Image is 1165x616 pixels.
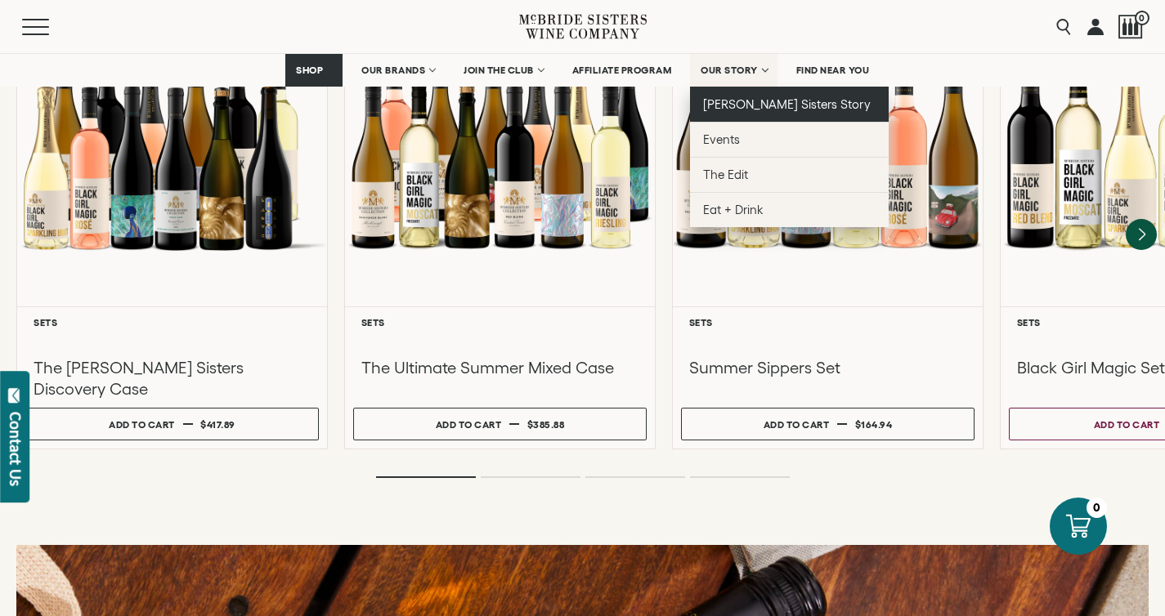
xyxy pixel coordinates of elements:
[585,476,685,478] li: Page dot 3
[1094,413,1160,436] div: Add to cart
[109,413,175,436] div: Add to cart
[22,19,81,35] button: Mobile Menu Trigger
[701,65,758,76] span: OUR STORY
[361,357,639,378] h3: The Ultimate Summer Mixed Case
[690,476,790,478] li: Page dot 4
[764,413,830,436] div: Add to cart
[1135,11,1149,25] span: 0
[436,413,502,436] div: Add to cart
[690,122,889,157] a: Events
[361,317,639,328] h6: Sets
[681,408,975,440] button: Add to cart $164.94
[351,54,445,87] a: OUR BRANDS
[481,476,580,478] li: Page dot 2
[689,357,966,378] h3: Summer Sippers Set
[690,192,889,227] a: Eat + Drink
[200,419,235,430] span: $417.89
[527,419,565,430] span: $385.88
[796,65,870,76] span: FIND NEAR YOU
[690,157,889,192] a: The Edit
[689,317,966,328] h6: Sets
[690,54,777,87] a: OUR STORY
[786,54,880,87] a: FIND NEAR YOU
[703,203,764,216] span: Eat + Drink
[562,54,683,87] a: AFFILIATE PROGRAM
[361,65,425,76] span: OUR BRANDS
[34,357,311,400] h3: The [PERSON_NAME] Sisters Discovery Case
[453,54,553,87] a: JOIN THE CLUB
[25,408,319,440] button: Add to cart $417.89
[353,408,647,440] button: Add to cart $385.88
[703,132,740,146] span: Events
[703,97,871,111] span: [PERSON_NAME] Sisters Story
[376,476,476,478] li: Page dot 1
[703,167,748,181] span: The Edit
[34,317,311,328] h6: Sets
[285,54,343,87] a: SHOP
[1087,498,1107,518] div: 0
[690,87,889,122] a: [PERSON_NAME] Sisters Story
[7,412,24,486] div: Contact Us
[855,419,893,430] span: $164.94
[572,65,672,76] span: AFFILIATE PROGRAM
[296,65,324,76] span: SHOP
[1126,219,1157,250] button: Next
[464,65,534,76] span: JOIN THE CLUB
